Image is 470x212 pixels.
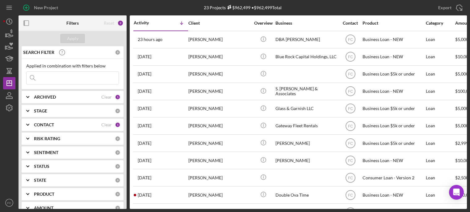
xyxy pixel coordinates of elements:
[426,187,455,203] div: Loan
[348,158,353,163] text: FC
[138,175,151,180] time: 2025-09-21 23:51
[275,118,337,134] div: Gateway Fleet Rentals
[60,34,85,43] button: Apply
[138,193,151,198] time: 2025-09-20 13:37
[138,158,151,163] time: 2025-09-24 16:18
[348,89,353,94] text: FC
[115,50,120,55] div: 0
[363,169,424,186] div: Consumer Loan - Version 2
[104,21,114,26] div: Reset
[363,21,424,26] div: Product
[426,49,455,65] div: Loan
[455,37,468,42] span: $5,000
[34,2,58,14] div: New Project
[348,176,353,180] text: FC
[363,152,424,169] div: Business Loan - NEW
[7,201,11,205] text: FC
[426,31,455,48] div: Loan
[426,83,455,100] div: Loan
[34,164,49,169] b: STATUS
[252,21,275,26] div: Overview
[115,177,120,183] div: 0
[426,135,455,151] div: Loan
[363,135,424,151] div: Business Loan $5k or under
[115,136,120,141] div: 0
[115,191,120,197] div: 0
[66,21,79,26] b: Filters
[188,187,250,203] div: [PERSON_NAME]
[101,122,112,127] div: Clear
[188,169,250,186] div: [PERSON_NAME]
[275,49,337,65] div: Blue Rock Capital Holdings, LLC
[115,205,120,211] div: 0
[455,175,468,180] span: $2,500
[348,107,353,111] text: FC
[188,21,250,26] div: Client
[363,118,424,134] div: Business Loan $5k or under
[188,83,250,100] div: [PERSON_NAME]
[138,123,151,128] time: 2025-09-25 02:45
[275,83,337,100] div: S. [PERSON_NAME] & Associates
[363,83,424,100] div: Business Loan - NEW
[138,71,151,76] time: 2025-09-30 19:01
[275,152,337,169] div: [PERSON_NAME]
[426,169,455,186] div: Loan
[26,63,119,68] div: Applied in combination with filters below
[117,20,124,26] div: 2
[188,49,250,65] div: [PERSON_NAME]
[455,106,468,111] span: $5,000
[34,136,60,141] b: RISK RATING
[115,94,120,100] div: 1
[426,152,455,169] div: Loan
[275,187,337,203] div: Double Ova Time
[138,54,151,59] time: 2025-10-01 12:14
[348,124,353,128] text: FC
[363,49,424,65] div: Business Loan - NEW
[34,178,46,183] b: STATE
[188,135,250,151] div: [PERSON_NAME]
[426,118,455,134] div: Loan
[348,141,353,145] text: FC
[275,100,337,117] div: Glass & Garnish LLC
[363,100,424,117] div: Business Loan $5k or under
[455,123,468,128] span: $5,000
[34,206,53,210] b: AMOUNT
[115,164,120,169] div: 0
[348,72,353,76] text: FC
[449,185,464,200] div: Open Intercom Messenger
[226,5,250,10] div: $962,499
[204,5,282,10] div: 23 Projects • $962,499 Total
[455,71,468,76] span: $5,000
[138,141,151,146] time: 2025-09-24 17:57
[34,95,56,100] b: ARCHIVED
[363,187,424,203] div: Business Loan - NEW
[138,106,151,111] time: 2025-09-30 16:59
[34,122,54,127] b: CONTACT
[188,118,250,134] div: [PERSON_NAME]
[67,34,78,43] div: Apply
[115,108,120,114] div: 0
[275,21,337,26] div: Business
[3,197,15,209] button: FC
[188,100,250,117] div: [PERSON_NAME]
[101,95,112,100] div: Clear
[134,20,161,25] div: Activity
[188,66,250,82] div: [PERSON_NAME]
[188,31,250,48] div: [PERSON_NAME]
[363,31,424,48] div: Business Loan - NEW
[348,55,353,59] text: FC
[23,50,54,55] b: SEARCH FILTER
[438,2,451,14] div: Export
[19,2,64,14] button: New Project
[275,31,337,48] div: DBA [PERSON_NAME]
[426,21,455,26] div: Category
[455,141,468,146] span: $2,999
[138,89,151,94] time: 2025-09-30 16:59
[339,21,362,26] div: Contact
[34,150,58,155] b: SENTIMENT
[115,150,120,155] div: 0
[426,66,455,82] div: Loan
[34,192,54,197] b: PRODUCT
[275,135,337,151] div: [PERSON_NAME]
[138,37,162,42] time: 2025-10-01 15:40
